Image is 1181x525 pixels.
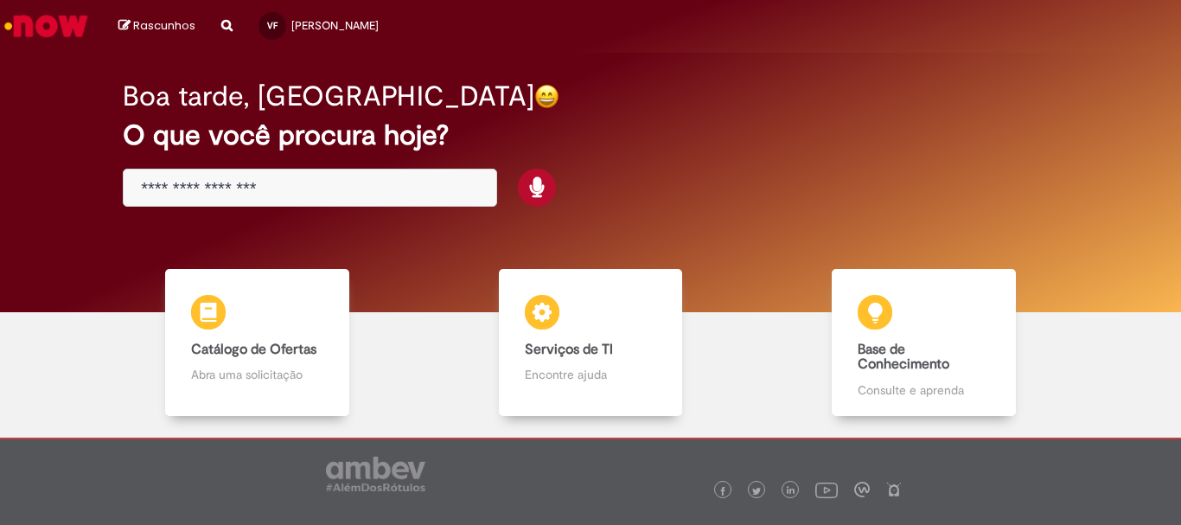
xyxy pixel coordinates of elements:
[787,486,795,496] img: logo_footer_linkedin.png
[525,341,613,358] b: Serviços de TI
[815,478,838,501] img: logo_footer_youtube.png
[858,381,989,399] p: Consulte e aprenda
[718,487,727,496] img: logo_footer_facebook.png
[2,9,91,43] img: ServiceNow
[91,269,424,416] a: Catálogo de Ofertas Abra uma solicitação
[525,366,656,383] p: Encontre ajuda
[752,487,761,496] img: logo_footer_twitter.png
[534,84,559,109] img: happy-face.png
[133,17,195,34] span: Rascunhos
[191,341,316,358] b: Catálogo de Ofertas
[123,81,534,112] h2: Boa tarde, [GEOGRAPHIC_DATA]
[191,366,322,383] p: Abra uma solicitação
[291,18,379,33] span: [PERSON_NAME]
[123,120,1058,150] h2: O que você procura hoje?
[267,20,278,31] span: VF
[854,482,870,497] img: logo_footer_workplace.png
[858,341,949,374] b: Base de Conhecimento
[118,18,195,35] a: Rascunhos
[424,269,756,416] a: Serviços de TI Encontre ajuda
[326,457,425,491] img: logo_footer_ambev_rotulo_gray.png
[886,482,902,497] img: logo_footer_naosei.png
[757,269,1090,416] a: Base de Conhecimento Consulte e aprenda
